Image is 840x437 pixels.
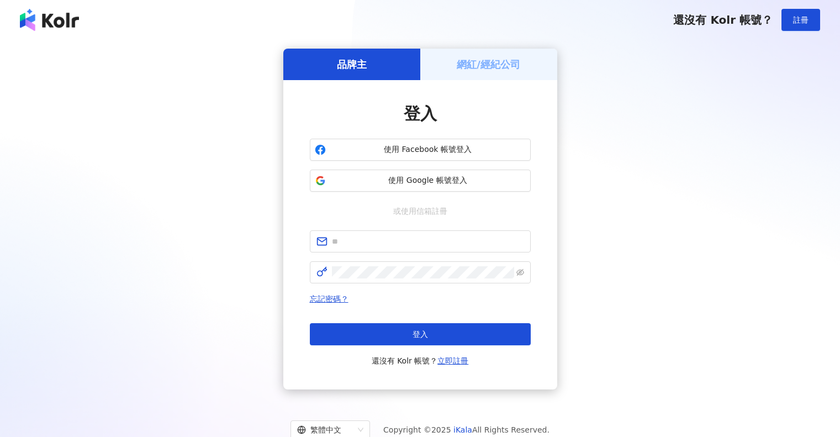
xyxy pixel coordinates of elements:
span: 還沒有 Kolr 帳號？ [372,354,469,367]
button: 使用 Facebook 帳號登入 [310,139,531,161]
button: 註冊 [781,9,820,31]
span: 登入 [404,104,437,123]
span: 註冊 [793,15,809,24]
span: 使用 Google 帳號登入 [330,175,526,186]
h5: 網紅/經紀公司 [457,57,520,71]
span: 登入 [413,330,428,339]
a: 忘記密碼？ [310,294,348,303]
span: 使用 Facebook 帳號登入 [330,144,526,155]
span: 還沒有 Kolr 帳號？ [673,13,773,27]
a: iKala [453,425,472,434]
a: 立即註冊 [437,356,468,365]
button: 使用 Google 帳號登入 [310,170,531,192]
span: 或使用信箱註冊 [385,205,455,217]
button: 登入 [310,323,531,345]
span: Copyright © 2025 All Rights Reserved. [383,423,550,436]
img: logo [20,9,79,31]
h5: 品牌主 [337,57,367,71]
span: eye-invisible [516,268,524,276]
